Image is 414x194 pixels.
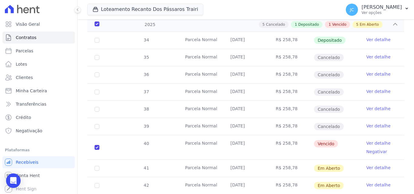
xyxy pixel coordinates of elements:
[269,32,314,49] td: R$ 258,78
[95,38,99,43] input: Só é possível selecionar pagamentos em aberto
[269,49,314,66] td: R$ 258,78
[16,35,36,41] span: Contratos
[341,1,414,18] button: JC [PERSON_NAME] Ver opções
[366,165,391,171] a: Ver detalhe
[5,146,72,154] div: Plataformas
[262,22,265,27] span: 5
[269,101,314,118] td: R$ 258,78
[223,160,268,177] td: [DATE]
[95,72,99,77] input: Só é possível selecionar pagamentos em aberto
[223,49,268,66] td: [DATE]
[16,88,47,94] span: Minha Carteira
[143,38,149,42] span: 34
[2,169,75,182] a: Conta Hent
[2,58,75,70] a: Lotes
[366,106,391,112] a: Ver detalhe
[362,10,402,15] p: Ver opções
[2,71,75,84] a: Clientes
[16,74,33,81] span: Clientes
[329,22,331,27] span: 1
[143,72,149,77] span: 36
[16,21,40,27] span: Visão Geral
[178,66,223,83] td: Parcela Normal
[223,101,268,118] td: [DATE]
[223,84,268,100] td: [DATE]
[178,49,223,66] td: Parcela Normal
[269,177,314,194] td: R$ 258,78
[2,98,75,110] a: Transferências
[366,123,391,129] a: Ver detalhe
[314,182,344,189] span: Em Aberto
[314,123,343,130] span: Cancelado
[178,135,223,159] td: Parcela Normal
[295,22,297,27] span: 1
[95,145,99,150] input: default
[350,8,354,12] span: JC
[314,37,346,44] span: Depositado
[366,182,391,188] a: Ver detalhe
[314,71,343,78] span: Cancelado
[95,90,99,94] input: Só é possível selecionar pagamentos em aberto
[314,165,344,172] span: Em Aberto
[269,160,314,177] td: R$ 258,78
[223,66,268,83] td: [DATE]
[6,173,21,188] div: Open Intercom Messenger
[16,114,31,120] span: Crédito
[95,55,99,60] input: Só é possível selecionar pagamentos em aberto
[95,107,99,112] input: Só é possível selecionar pagamentos em aberto
[143,89,149,94] span: 37
[143,166,149,170] span: 41
[362,4,402,10] p: [PERSON_NAME]
[366,37,391,43] a: Ver detalhe
[16,173,40,179] span: Conta Hent
[2,31,75,44] a: Contratos
[269,118,314,135] td: R$ 258,78
[2,111,75,123] a: Crédito
[223,135,268,159] td: [DATE]
[143,141,149,146] span: 40
[95,183,99,188] input: default
[314,140,338,147] span: Vencido
[16,61,27,67] span: Lotes
[178,177,223,194] td: Parcela Normal
[269,66,314,83] td: R$ 258,78
[178,118,223,135] td: Parcela Normal
[332,22,346,27] span: Vencido
[143,107,149,111] span: 38
[16,101,46,107] span: Transferências
[178,160,223,177] td: Parcela Normal
[266,22,285,27] span: Cancelado
[314,54,343,61] span: Cancelado
[2,85,75,97] a: Minha Carteira
[2,125,75,137] a: Negativação
[366,140,391,146] a: Ver detalhe
[178,84,223,100] td: Parcela Normal
[143,183,149,188] span: 42
[360,22,379,27] span: Em Aberto
[16,159,38,165] span: Recebíveis
[143,55,149,60] span: 35
[223,32,268,49] td: [DATE]
[87,4,203,15] button: Loteamento Recanto Dos Pássaros Trairi
[314,88,343,96] span: Cancelado
[223,118,268,135] td: [DATE]
[95,124,99,129] input: Só é possível selecionar pagamentos em aberto
[16,128,42,134] span: Negativação
[223,177,268,194] td: [DATE]
[366,71,391,77] a: Ver detalhe
[178,32,223,49] td: Parcela Normal
[2,18,75,30] a: Visão Geral
[269,84,314,100] td: R$ 258,78
[16,48,33,54] span: Parcelas
[143,124,149,129] span: 39
[366,88,391,94] a: Ver detalhe
[178,101,223,118] td: Parcela Normal
[366,149,387,154] a: Negativar
[356,22,359,27] span: 5
[314,106,343,113] span: Cancelado
[2,156,75,168] a: Recebíveis
[95,166,99,171] input: default
[269,135,314,159] td: R$ 258,78
[366,54,391,60] a: Ver detalhe
[2,45,75,57] a: Parcelas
